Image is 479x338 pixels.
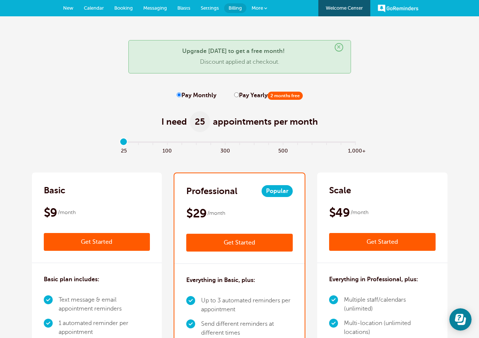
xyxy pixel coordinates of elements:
span: 500 [276,146,290,154]
a: Billing [224,3,246,13]
input: Pay Monthly [177,92,181,97]
label: Pay Monthly [177,92,216,99]
h3: Everything in Professional, plus: [329,275,418,284]
span: Popular [262,185,293,197]
span: New [63,5,73,11]
span: 25 [190,111,210,132]
h3: Basic plan includes: [44,275,99,284]
h2: Basic [44,184,65,196]
span: Billing [229,5,242,11]
span: Blasts [177,5,190,11]
span: appointments per month [213,116,318,128]
span: 300 [218,146,232,154]
li: Up to 3 automated reminders per appointment [201,293,293,317]
li: Text message & email appointment reminders [59,293,150,316]
span: 25 [117,146,131,154]
a: Get Started [186,234,293,252]
span: $9 [44,205,57,220]
span: 2 months free [268,92,303,100]
span: Calendar [84,5,104,11]
a: Get Started [329,233,436,251]
span: $49 [329,205,350,220]
span: 1,000+ [348,146,362,154]
h2: Professional [186,185,237,197]
h3: Everything in Basic, plus: [186,276,255,285]
p: Discount applied at checkout. [136,59,343,66]
span: Booking [114,5,133,11]
strong: Upgrade [DATE] to get a free month! [182,48,285,55]
li: Multiple staff/calendars (unlimited) [344,293,436,316]
span: × [335,43,343,52]
iframe: Resource center [449,308,472,331]
span: 100 [160,146,174,154]
h2: Scale [329,184,351,196]
label: Pay Yearly [234,92,303,99]
span: I need [161,116,187,128]
span: Settings [201,5,219,11]
input: Pay Yearly2 months free [234,92,239,97]
span: More [252,5,263,11]
span: /month [351,208,368,217]
a: Get Started [44,233,150,251]
span: Messaging [143,5,167,11]
span: /month [58,208,76,217]
span: $29 [186,206,206,221]
span: /month [207,209,225,218]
